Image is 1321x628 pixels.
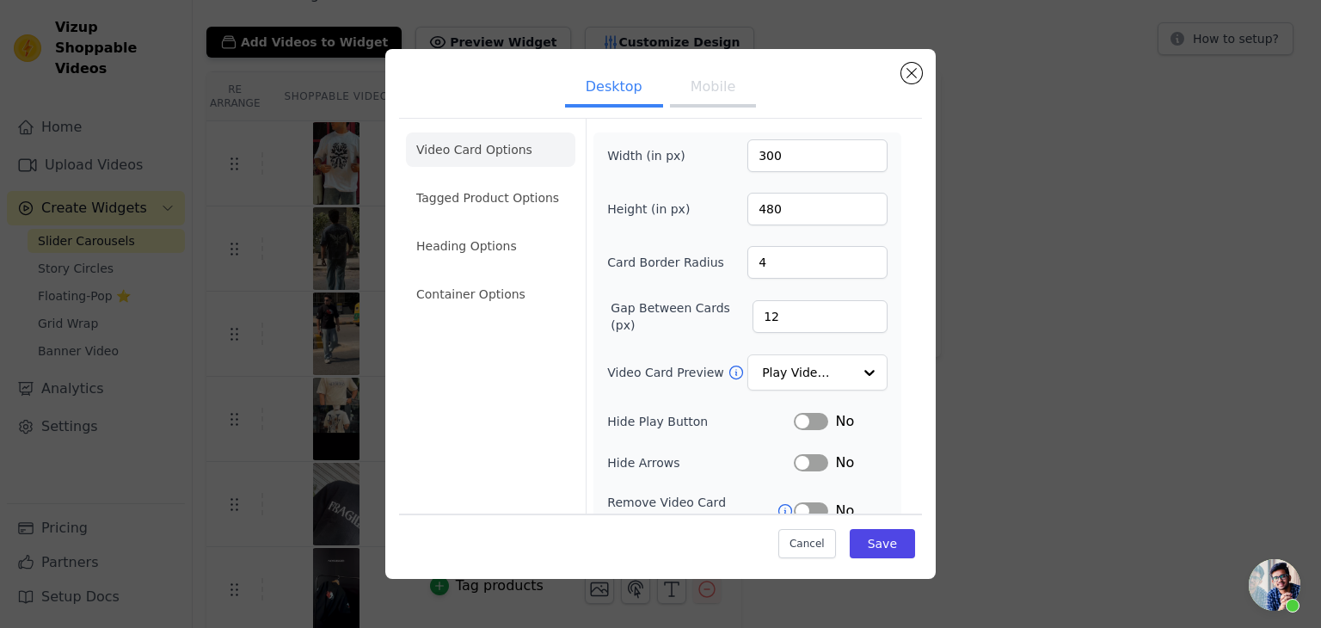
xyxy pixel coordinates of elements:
[835,501,854,521] span: No
[607,147,701,164] label: Width (in px)
[835,411,854,432] span: No
[611,299,753,334] label: Gap Between Cards (px)
[778,529,836,558] button: Cancel
[406,181,575,215] li: Tagged Product Options
[850,529,915,558] button: Save
[1249,559,1300,611] div: Open chat
[607,494,777,528] label: Remove Video Card Shadow
[406,277,575,311] li: Container Options
[406,229,575,263] li: Heading Options
[670,70,756,108] button: Mobile
[406,132,575,167] li: Video Card Options
[607,454,794,471] label: Hide Arrows
[607,364,727,381] label: Video Card Preview
[607,200,701,218] label: Height (in px)
[565,70,663,108] button: Desktop
[901,63,922,83] button: Close modal
[835,453,854,473] span: No
[607,413,794,430] label: Hide Play Button
[607,254,724,271] label: Card Border Radius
